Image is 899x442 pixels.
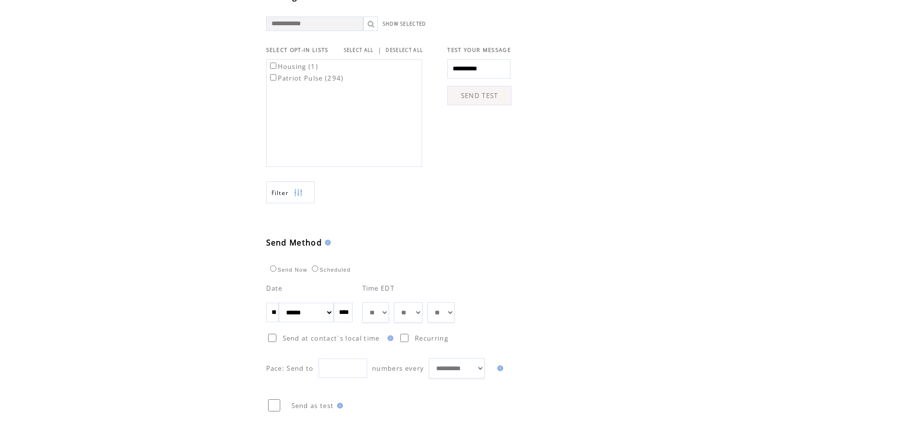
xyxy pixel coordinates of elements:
input: Housing (1) [270,63,276,69]
span: Send Method [266,237,322,248]
img: help.gif [385,335,393,341]
a: Filter [266,181,315,203]
input: Patriot Pulse (294) [270,74,276,81]
a: SHOW SELECTED [383,21,426,27]
a: SELECT ALL [344,47,374,53]
input: Send Now [270,265,276,272]
span: Send as test [291,401,334,410]
img: help.gif [494,365,503,371]
label: Scheduled [309,267,351,273]
span: | [378,46,382,54]
img: help.gif [334,403,343,409]
span: TEST YOUR MESSAGE [447,47,511,53]
label: Send Now [268,267,307,273]
label: Patriot Pulse (294) [268,74,344,82]
a: SEND TEST [447,86,511,105]
span: Send at contact`s local time [283,334,380,343]
img: filters.png [294,182,303,204]
span: Show filters [271,189,289,197]
span: SELECT OPT-IN LISTS [266,47,329,53]
a: DESELECT ALL [386,47,423,53]
label: Housing (1) [268,62,319,71]
img: help.gif [322,240,331,246]
span: numbers every [372,364,424,373]
span: Date [266,284,283,293]
span: Time EDT [362,284,395,293]
input: Scheduled [312,265,318,272]
span: Recurring [415,334,448,343]
span: Pace: Send to [266,364,314,373]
